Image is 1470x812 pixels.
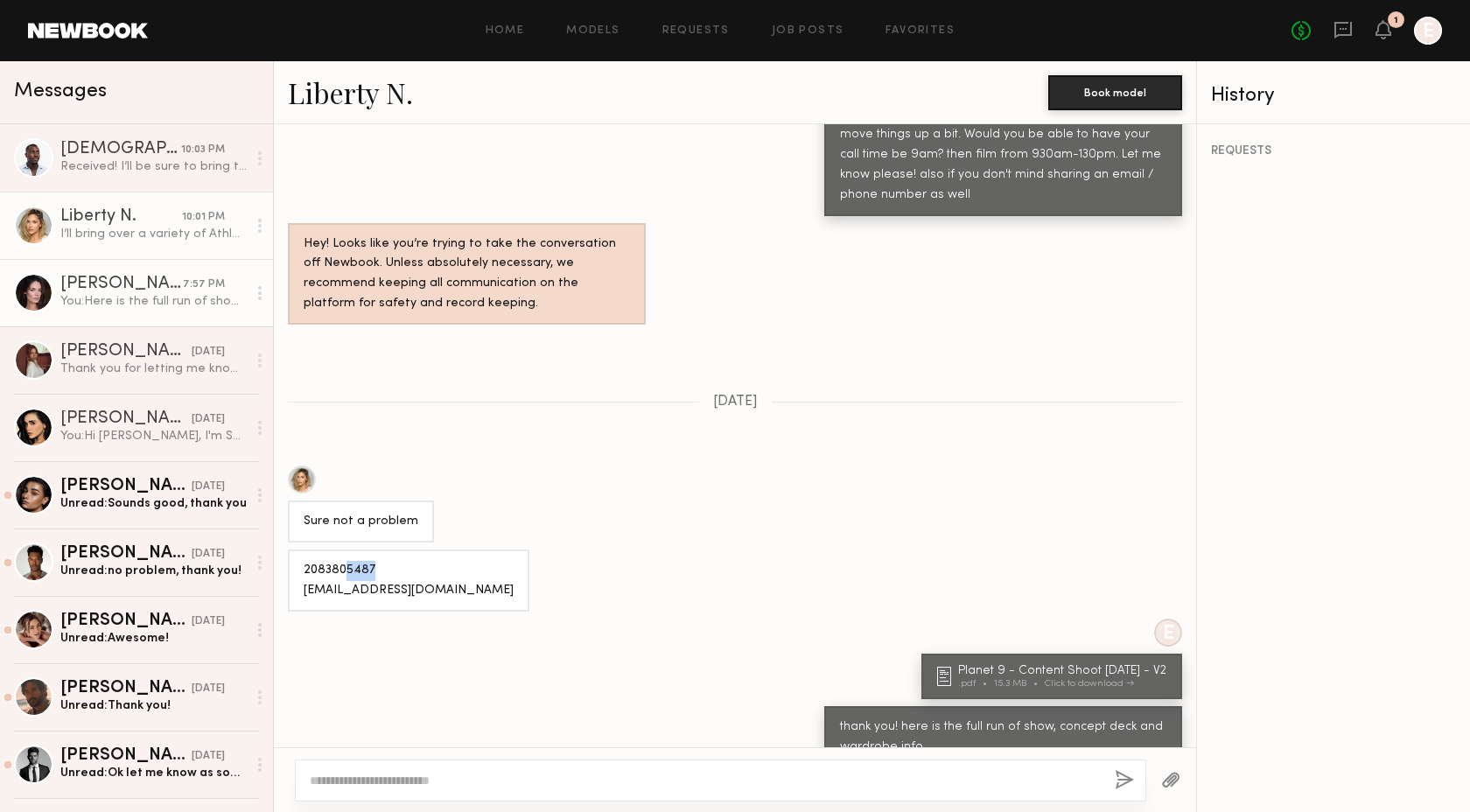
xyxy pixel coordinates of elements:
div: [PERSON_NAME] [60,680,192,697]
div: [PERSON_NAME] [60,343,192,360]
a: Home [486,25,525,37]
div: History [1211,86,1456,106]
div: .pdf [958,679,994,689]
div: 1 [1394,16,1398,25]
div: Hey Liberty, slight change of plans - we heard from the [GEOGRAPHIC_DATA] that our shoot in total... [840,65,1166,206]
a: Planet 9 - Content Shoot [DATE] - V2.pdf15.3 MBClick to download [937,665,1172,689]
div: Sure not a problem [304,512,418,532]
div: [PERSON_NAME] [60,545,192,563]
div: [PERSON_NAME] [60,478,192,495]
a: E [1414,17,1442,45]
div: thank you! here is the full run of show, concept deck and wardrobe info [840,717,1166,758]
div: [DATE] [192,546,225,563]
div: Unread: Awesome! [60,630,247,647]
div: You: Here is the full run of show, video concepts and more specific info on wardrobe items to bri... [60,293,247,310]
div: 10:01 PM [182,209,225,226]
div: Liberty N. [60,208,182,226]
div: 7:57 PM [183,276,225,293]
div: Click to download [1045,679,1134,689]
span: Messages [14,81,107,101]
div: [DATE] [192,479,225,495]
div: Hey! Looks like you’re trying to take the conversation off Newbook. Unless absolutely necessary, ... [304,234,630,315]
div: Unread: Ok let me know as soon as possible [60,765,247,781]
a: Models [566,25,619,37]
div: REQUESTS [1211,145,1456,157]
div: [DATE] [192,344,225,360]
div: You: Hi [PERSON_NAME], I'm SO sorry. for the delay. I just heard back from the brand last night o... [60,428,247,444]
a: Favorites [885,25,955,37]
div: 15.3 MB [994,679,1045,689]
div: [DEMOGRAPHIC_DATA][PERSON_NAME] [60,141,181,158]
a: Liberty N. [288,73,413,111]
div: Unread: Thank you! [60,697,247,714]
div: Thank you for letting me know and I’d love to work with you in the future if anything else comes up [60,360,247,377]
div: 10:03 PM [181,142,225,158]
div: [DATE] [192,411,225,428]
div: I’ll bring over a variety of Athleisure and business casual stuff like the moodboard. Very helpfu... [60,226,247,242]
a: Book model [1048,84,1182,99]
a: Job Posts [772,25,844,37]
div: 2083805487 [EMAIL_ADDRESS][DOMAIN_NAME] [304,561,514,601]
button: Book model [1048,75,1182,110]
a: Requests [662,25,730,37]
div: Unread: Sounds good, thank you [60,495,247,512]
div: [PERSON_NAME] [60,410,192,428]
div: [PERSON_NAME] [60,747,192,765]
div: [PERSON_NAME] [60,612,192,630]
div: Unread: no problem, thank you! [60,563,247,579]
span: [DATE] [713,395,758,409]
div: [PERSON_NAME] [60,276,183,293]
div: [DATE] [192,748,225,765]
div: [DATE] [192,613,225,630]
div: Planet 9 - Content Shoot [DATE] - V2 [958,665,1172,677]
div: Received! I’ll be sure to bring the items listed! I’m free to hop on a call [DATE] after 3:45pm i... [60,158,247,175]
div: [DATE] [192,681,225,697]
